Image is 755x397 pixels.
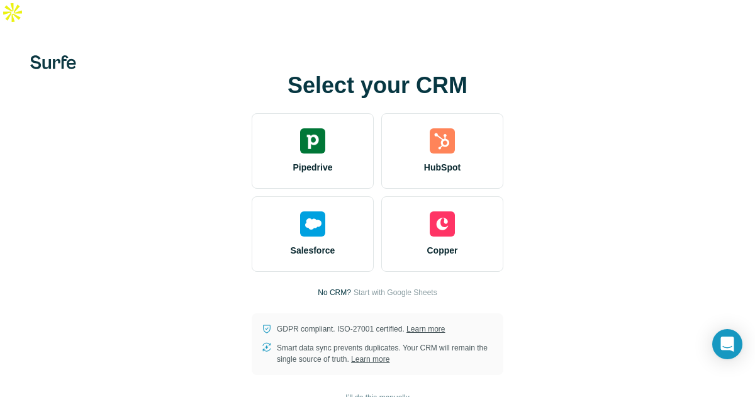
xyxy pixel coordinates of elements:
[30,55,76,69] img: Surfe's logo
[406,325,445,333] a: Learn more
[300,128,325,154] img: pipedrive's logo
[318,287,351,298] p: No CRM?
[277,323,445,335] p: GDPR compliant. ISO-27001 certified.
[430,211,455,237] img: copper's logo
[300,211,325,237] img: salesforce's logo
[351,355,389,364] a: Learn more
[252,73,503,98] h1: Select your CRM
[424,161,461,174] span: HubSpot
[354,287,437,298] button: Start with Google Sheets
[291,244,335,257] span: Salesforce
[430,128,455,154] img: hubspot's logo
[427,244,458,257] span: Copper
[277,342,493,365] p: Smart data sync prevents duplicates. Your CRM will remain the single source of truth.
[712,329,742,359] div: Open Intercom Messenger
[293,161,332,174] span: Pipedrive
